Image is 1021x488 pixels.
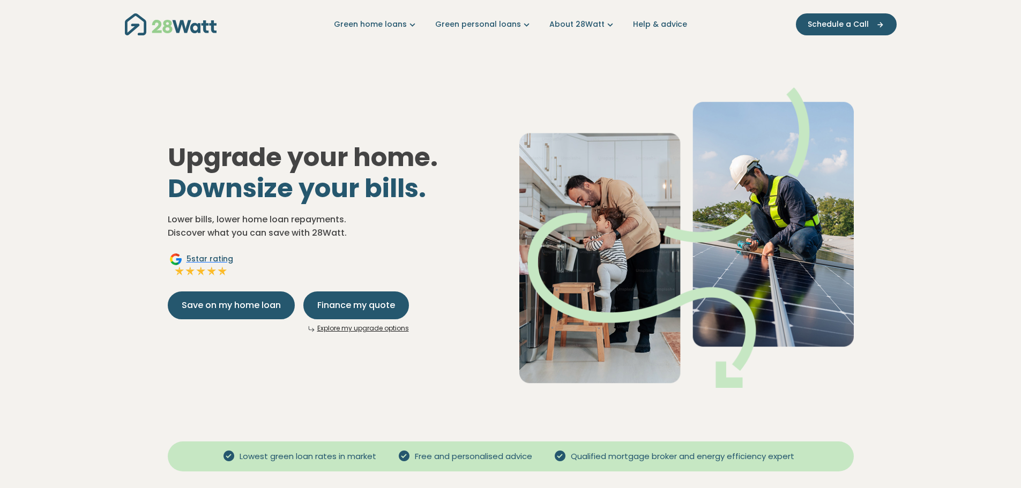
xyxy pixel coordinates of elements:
img: 28Watt [125,13,217,35]
a: Help & advice [633,19,687,30]
img: Full star [174,266,185,276]
a: Green home loans [334,19,418,30]
button: Schedule a Call [796,13,897,35]
span: Downsize your bills. [168,170,426,206]
p: Lower bills, lower home loan repayments. Discover what you can save with 28Watt. [168,213,502,240]
span: Free and personalised advice [411,451,536,463]
span: Schedule a Call [808,19,869,30]
nav: Main navigation [125,11,897,38]
button: Save on my home loan [168,291,295,319]
img: Full star [217,266,228,276]
img: Full star [206,266,217,276]
a: Explore my upgrade options [317,324,409,333]
a: About 28Watt [549,19,616,30]
span: 5 star rating [187,253,233,265]
span: Save on my home loan [182,299,281,312]
img: Google [169,253,182,266]
img: Full star [185,266,196,276]
span: Qualified mortgage broker and energy efficiency expert [567,451,799,463]
a: Green personal loans [435,19,532,30]
img: Full star [196,266,206,276]
img: Dad helping toddler [519,87,854,388]
h1: Upgrade your home. [168,142,502,204]
span: Finance my quote [317,299,395,312]
a: Google5star ratingFull starFull starFull starFull starFull star [168,253,235,279]
span: Lowest green loan rates in market [235,451,381,463]
button: Finance my quote [303,291,409,319]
